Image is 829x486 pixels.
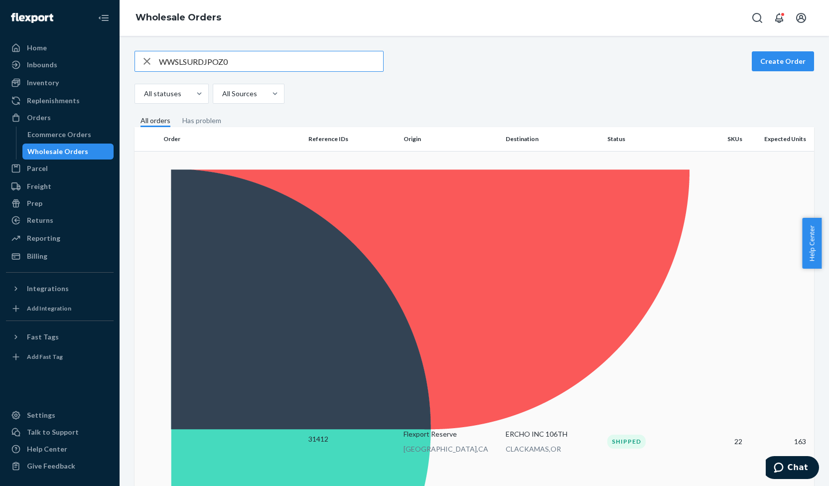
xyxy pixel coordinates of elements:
th: SKUs [698,127,746,151]
div: Returns [27,215,53,225]
a: Wholesale Orders [136,12,221,23]
a: Add Fast Tag [6,349,114,365]
div: Wholesale Orders [27,147,88,157]
a: Add Integration [6,301,114,317]
button: Talk to Support [6,424,114,440]
div: Billing [27,251,47,261]
div: All orders [140,116,170,127]
img: Flexport logo [11,13,53,23]
div: Orders [27,113,51,123]
button: Close Navigation [94,8,114,28]
p: ERCHO INC 106TH [506,429,600,439]
div: Talk to Support [27,427,79,437]
button: Create Order [752,51,814,71]
a: Wholesale Orders [22,144,114,160]
div: Ecommerce Orders [27,130,91,140]
button: Open notifications [769,8,789,28]
div: Fast Tags [27,332,59,342]
div: Has problem [182,116,221,126]
a: Returns [6,212,114,228]
th: Reference IDs [304,127,400,151]
p: CLACKAMAS , OR [506,444,600,454]
th: Expected Units [746,127,814,151]
div: Home [27,43,47,53]
div: Inventory [27,78,59,88]
th: Destination [502,127,604,151]
button: Help Center [802,218,822,269]
div: Give Feedback [27,461,75,471]
a: Help Center [6,441,114,457]
th: Origin [400,127,502,151]
a: Replenishments [6,93,114,109]
p: Flexport Reserve [404,429,498,439]
p: 31412 [308,434,396,444]
div: Settings [27,410,55,420]
a: Inventory [6,75,114,91]
div: Integrations [27,284,69,294]
a: Orders [6,110,114,126]
div: Help Center [27,444,67,454]
th: Status [603,127,698,151]
a: Ecommerce Orders [22,127,114,143]
a: Parcel [6,161,114,176]
div: Shipped [607,435,646,448]
a: Inbounds [6,57,114,73]
a: Prep [6,195,114,211]
div: Replenishments [27,96,80,106]
input: Search orders [159,51,383,71]
button: Give Feedback [6,458,114,474]
a: Settings [6,407,114,423]
p: [GEOGRAPHIC_DATA] , CA [404,444,498,454]
button: Open Search Box [747,8,767,28]
button: Fast Tags [6,329,114,345]
a: Home [6,40,114,56]
iframe: Opens a widget where you can chat to one of our agents [766,456,819,481]
div: Reporting [27,233,60,243]
div: Inbounds [27,60,57,70]
a: Billing [6,248,114,264]
input: All statuses [143,89,144,99]
th: Order [159,127,304,151]
div: Add Integration [27,304,71,313]
div: Prep [27,198,42,208]
a: Freight [6,178,114,194]
div: Parcel [27,163,48,173]
input: All Sources [221,89,222,99]
div: Add Fast Tag [27,352,63,361]
a: Reporting [6,230,114,246]
ol: breadcrumbs [128,3,229,32]
div: Freight [27,181,51,191]
button: Open account menu [791,8,811,28]
button: Integrations [6,281,114,297]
